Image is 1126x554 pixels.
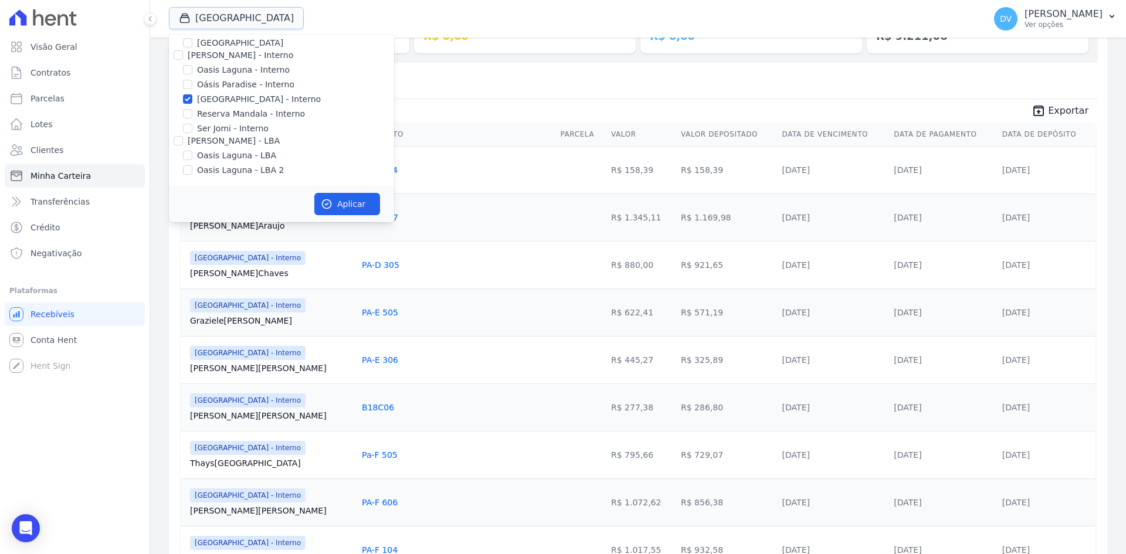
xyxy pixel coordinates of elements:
[197,164,284,176] label: Oasis Laguna - LBA 2
[606,241,676,288] td: R$ 880,00
[190,410,352,422] a: [PERSON_NAME][PERSON_NAME]
[190,536,306,550] span: [GEOGRAPHIC_DATA] - Interno
[197,108,305,120] label: Reserva Mandala - Interno
[362,403,394,412] a: B18C06
[9,284,140,298] div: Plataformas
[782,498,810,507] a: [DATE]
[188,50,293,60] label: [PERSON_NAME] - Interno
[606,288,676,336] td: R$ 622,41
[1000,15,1012,23] span: DV
[197,149,276,162] label: Oasis Laguna - LBA
[998,123,1096,147] th: Data de Depósito
[606,431,676,478] td: R$ 795,66
[894,213,921,222] a: [DATE]
[676,241,778,288] td: R$ 921,65
[197,37,283,49] label: [GEOGRAPHIC_DATA]
[357,123,555,147] th: Contrato
[1002,260,1030,270] a: [DATE]
[606,478,676,526] td: R$ 1.072,62
[676,288,778,336] td: R$ 571,19
[676,383,778,431] td: R$ 286,80
[362,450,398,460] a: Pa-F 505
[5,87,145,110] a: Parcelas
[5,303,145,326] a: Recebíveis
[606,193,676,241] td: R$ 1.345,11
[676,478,778,526] td: R$ 856,38
[30,308,74,320] span: Recebíveis
[782,450,810,460] a: [DATE]
[1022,104,1098,120] a: unarchive Exportar
[782,355,810,365] a: [DATE]
[5,190,145,213] a: Transferências
[5,164,145,188] a: Minha Carteira
[30,118,53,130] span: Lotes
[190,267,352,279] a: [PERSON_NAME]Chaves
[5,216,145,239] a: Crédito
[197,93,321,106] label: [GEOGRAPHIC_DATA] - Interno
[30,196,90,208] span: Transferências
[1025,8,1103,20] p: [PERSON_NAME]
[1002,213,1030,222] a: [DATE]
[894,450,921,460] a: [DATE]
[676,431,778,478] td: R$ 729,07
[362,355,398,365] a: PA-E 306
[782,260,810,270] a: [DATE]
[782,403,810,412] a: [DATE]
[1002,355,1030,365] a: [DATE]
[190,315,352,327] a: Graziele[PERSON_NAME]
[30,247,82,259] span: Negativação
[1002,308,1030,317] a: [DATE]
[190,220,352,232] a: [PERSON_NAME]Araujo
[362,308,398,317] a: PA-E 505
[188,136,280,145] label: [PERSON_NAME] - LBA
[1032,104,1046,118] i: unarchive
[197,79,294,91] label: Oásis Paradise - Interno
[1002,498,1030,507] a: [DATE]
[606,336,676,383] td: R$ 445,27
[190,346,306,360] span: [GEOGRAPHIC_DATA] - Interno
[5,242,145,265] a: Negativação
[30,334,77,346] span: Conta Hent
[676,123,778,147] th: Valor Depositado
[362,260,399,270] a: PA-D 305
[782,308,810,317] a: [DATE]
[5,61,145,84] a: Contratos
[1025,20,1103,29] p: Ver opções
[30,170,91,182] span: Minha Carteira
[190,505,352,516] a: [PERSON_NAME][PERSON_NAME]
[190,441,306,455] span: [GEOGRAPHIC_DATA] - Interno
[190,362,352,374] a: [PERSON_NAME][PERSON_NAME]
[782,213,810,222] a: [DATE]
[30,67,70,79] span: Contratos
[190,393,306,407] span: [GEOGRAPHIC_DATA] - Interno
[30,144,63,156] span: Clientes
[782,165,810,175] a: [DATE]
[985,2,1126,35] button: DV [PERSON_NAME] Ver opções
[676,146,778,193] td: R$ 158,39
[606,383,676,431] td: R$ 277,38
[197,123,269,135] label: Ser Jomi - Interno
[169,7,304,29] button: [GEOGRAPHIC_DATA]
[778,123,890,147] th: Data de Vencimento
[894,498,921,507] a: [DATE]
[894,308,921,317] a: [DATE]
[5,113,145,136] a: Lotes
[12,514,40,542] div: Open Intercom Messenger
[606,146,676,193] td: R$ 158,39
[30,93,65,104] span: Parcelas
[190,251,306,265] span: [GEOGRAPHIC_DATA] - Interno
[894,165,921,175] a: [DATE]
[190,488,306,502] span: [GEOGRAPHIC_DATA] - Interno
[606,123,676,147] th: Valor
[1002,165,1030,175] a: [DATE]
[314,193,380,215] button: Aplicar
[555,123,606,147] th: Parcela
[1002,450,1030,460] a: [DATE]
[894,260,921,270] a: [DATE]
[362,498,398,507] a: PA-F 606
[197,64,290,76] label: Oasis Laguna - Interno
[5,328,145,352] a: Conta Hent
[894,355,921,365] a: [DATE]
[5,35,145,59] a: Visão Geral
[894,403,921,412] a: [DATE]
